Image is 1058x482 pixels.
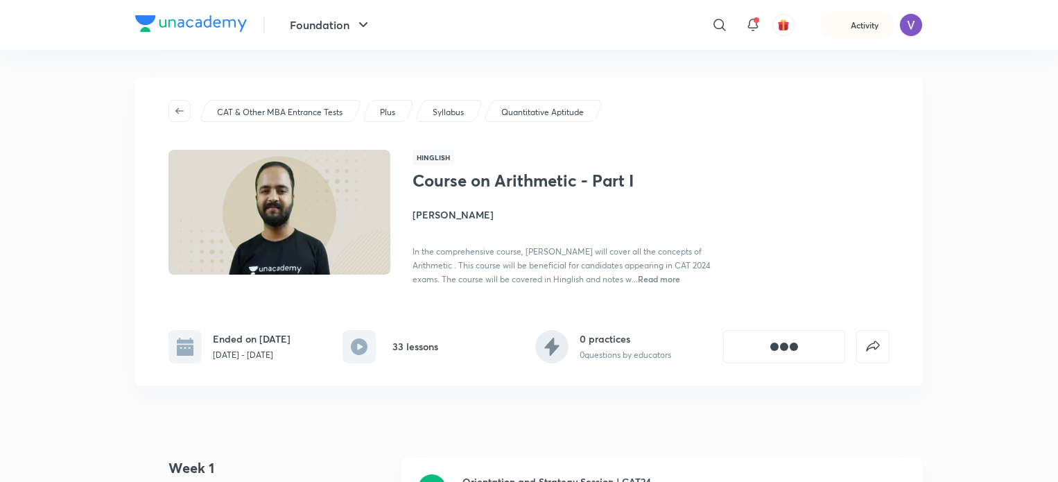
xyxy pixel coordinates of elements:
p: 0 questions by educators [580,349,671,361]
a: Syllabus [431,106,467,119]
a: Plus [378,106,398,119]
h6: 0 practices [580,332,671,346]
button: avatar [772,14,795,36]
h4: Week 1 [168,458,390,479]
img: Company Logo [135,15,247,32]
a: CAT & Other MBA Entrance Tests [215,106,345,119]
button: [object Object] [723,330,845,363]
p: Syllabus [433,106,464,119]
h4: [PERSON_NAME] [413,207,723,222]
p: Quantitative Aptitude [501,106,584,119]
button: Foundation [281,11,380,39]
p: [DATE] - [DATE] [213,349,290,361]
p: CAT & Other MBA Entrance Tests [217,106,342,119]
a: Company Logo [135,15,247,35]
span: Read more [638,273,680,284]
span: Hinglish [413,150,454,165]
img: Thumbnail [166,148,392,276]
a: Quantitative Aptitude [499,106,587,119]
span: In the comprehensive course, [PERSON_NAME] will cover all the concepts of Arithmetic . This cours... [413,246,711,284]
img: activity [834,17,847,33]
img: Vatsal Kanodia [899,13,923,37]
h1: Course on Arithmetic - Part I [413,171,639,191]
h6: 33 lessons [392,339,438,354]
p: Plus [380,106,395,119]
button: false [856,330,890,363]
img: avatar [777,19,790,31]
h6: Ended on [DATE] [213,332,290,346]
